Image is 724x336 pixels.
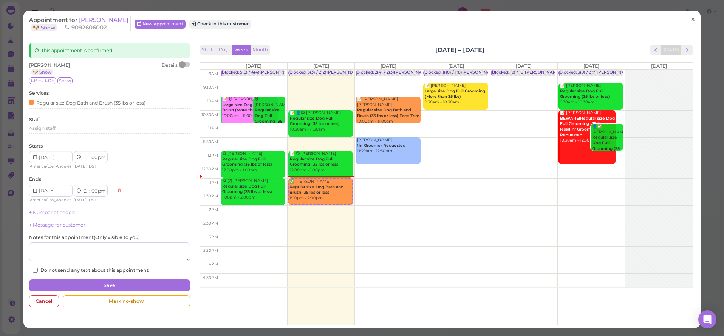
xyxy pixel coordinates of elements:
[289,110,353,133] div: 📝 👤😋 [PERSON_NAME] 10:30am - 11:30am
[209,71,218,76] span: 9am
[209,262,218,267] span: 4pm
[29,16,131,31] div: Appointment for
[381,63,396,69] span: [DATE]
[29,222,85,228] a: + Message for customer
[209,234,218,239] span: 3pm
[64,24,107,31] span: 9092606002
[357,70,459,76] div: Blocked: 2(4) / 2(3)[PERSON_NAME] • appointment
[200,45,215,55] button: Staff
[162,62,178,76] div: Details
[290,116,340,126] b: Regular size Dog Full Grooming (35 lbs or less)
[222,70,325,76] div: Blocked: 5(6) / 4(4)[PERSON_NAME] • appointment
[592,124,623,168] div: 👤✅ [PERSON_NAME] 11:00am - 12:00pm
[661,45,682,55] button: [DATE]
[29,43,190,58] div: This appointment is confirmed
[189,20,251,29] button: Check in this customer
[222,184,272,194] b: Regular size Dog Full Grooming (35 lbs or less)
[313,63,329,69] span: [DATE]
[208,126,218,131] span: 11am
[289,151,353,173] div: 📝 😋 [PERSON_NAME] 12:00pm - 1:00pm
[425,89,485,99] b: Large size Dog Full Grooming (More than 35 lbs)
[209,207,218,212] span: 2pm
[33,267,149,274] label: Do not send any text about this appointment
[435,46,484,54] h2: [DATE] – [DATE]
[29,210,76,215] a: + Number of people
[254,97,286,141] div: 😋 [PERSON_NAME] 10:00am - 11:00am
[29,143,43,150] label: Starts
[583,63,599,69] span: [DATE]
[135,20,186,29] a: New appointment
[357,108,419,118] b: Regular size Dog Bath and Brush (35 lbs or less)|Face Trim
[210,180,218,185] span: 1pm
[246,63,261,69] span: [DATE]
[448,63,464,69] span: [DATE]
[29,16,128,31] a: [PERSON_NAME] 🐶 Snow
[560,89,610,99] b: Regular size Dog Full Grooming (35 lbs or less)
[290,157,340,167] b: Regular size Dog Full Grooming (35 lbs or less)
[289,70,458,76] div: Blocked: 3(3) / 2(2)[PERSON_NAME] [PERSON_NAME] 9:30 10:00 1:30 • appointment
[289,185,343,195] b: Regular size Dog Bath and Brush (35 lbs or less)
[560,70,662,76] div: Blocked: 3(9) / 3(7)[PERSON_NAME] • appointment
[29,234,140,241] label: Notes for this appointment ( Only visible to you )
[560,116,615,137] b: BEWARE|Regular size Dog Full Grooming (35 lbs or less)|1hr Groomer Requested
[592,135,620,156] b: Regular size Dog Full Grooming (35 lbs or less)
[250,45,270,55] button: Month
[690,14,695,25] span: ×
[651,63,667,69] span: [DATE]
[29,116,40,123] label: Staff
[63,295,190,307] div: Mark no-show
[357,97,420,124] div: 📝 [PERSON_NAME] [PERSON_NAME] 10:00am - 11:00am
[203,275,218,280] span: 4:30pm
[29,99,145,106] div: Regular size Dog Bath and Brush (35 lbs or less)
[29,62,70,68] span: [PERSON_NAME]
[29,163,113,170] div: | |
[29,176,41,183] label: Ends
[222,178,285,200] div: 😋 (2) [PERSON_NAME] 1:00pm - 2:00pm
[29,77,56,84] span: 1-15lbs 1-12H
[207,153,218,158] span: 12pm
[203,85,218,90] span: 9:30am
[357,137,420,154] div: [PERSON_NAME] 11:30am - 12:30pm
[29,90,49,97] label: Services
[89,197,96,202] span: DST
[57,77,73,84] span: Snow
[222,151,285,173] div: 😋 [PERSON_NAME] 12:00pm - 1:00pm
[89,164,96,169] span: DST
[33,268,38,273] input: Do not send any text about this appointment
[560,83,623,105] div: 📝 [PERSON_NAME] 9:30am - 10:30am
[203,248,218,253] span: 3:30pm
[232,45,251,55] button: Week
[202,166,218,171] span: 12:30pm
[31,24,57,31] a: 🐶 Snow
[30,197,71,202] span: America/Los_Angeles
[492,70,590,76] div: Blocked: (9) / (8)[PERSON_NAME] • appointment
[31,69,53,75] a: 🐶 Snow
[424,70,565,76] div: Blocked: 1(10) / 1(8)[PERSON_NAME] [PERSON_NAME] • appointment
[203,139,218,144] span: 11:30am
[222,102,272,113] b: Large size Dog Bath and Brush (More than 35 lbs)
[560,110,616,143] div: 📝 [PERSON_NAME] 10:30am - 12:30pm
[686,11,700,29] a: ×
[681,45,693,55] button: next
[74,197,87,202] span: [DATE]
[516,63,532,69] span: [DATE]
[30,164,71,169] span: America/Los_Angeles
[29,279,190,291] button: Save
[74,164,87,169] span: [DATE]
[698,310,716,328] div: Open Intercom Messenger
[424,83,488,105] div: 📝 [PERSON_NAME] 9:30am - 10:30am
[214,45,232,55] button: Day
[29,125,56,131] span: Assign staff
[203,221,218,226] span: 2:30pm
[79,16,128,23] span: [PERSON_NAME]
[222,157,272,167] b: Regular size Dog Full Grooming (35 lbs or less)
[201,112,218,117] span: 10:30am
[222,97,278,119] div: 📝 😋 [PERSON_NAME] 10:00am - 11:00am
[29,295,59,307] div: Cancel
[29,197,113,203] div: | |
[255,108,282,129] b: Regular size Dog Full Grooming (35 lbs or less)
[204,194,218,199] span: 1:30pm
[650,45,662,55] button: prev
[357,143,405,148] b: 1hr Groomer Requested
[289,179,352,201] div: ✅ [PERSON_NAME] 1:00pm - 2:00pm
